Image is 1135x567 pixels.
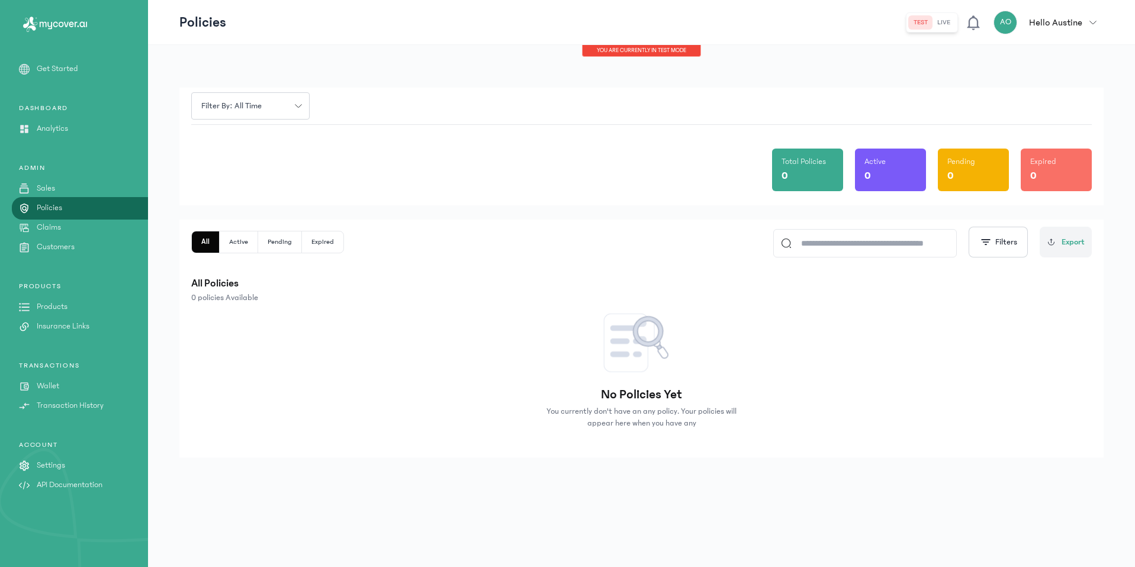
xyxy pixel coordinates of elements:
[37,202,62,214] p: Policies
[192,231,220,253] button: All
[258,231,302,253] button: Pending
[947,156,975,167] p: Pending
[947,167,954,184] p: 0
[37,301,67,313] p: Products
[864,167,871,184] p: 0
[1062,236,1085,249] span: Export
[191,92,310,120] button: Filter by: all time
[1029,15,1082,30] p: Hello Austine
[37,320,89,333] p: Insurance Links
[37,182,55,195] p: Sales
[782,156,826,167] p: Total Policies
[37,400,104,412] p: Transaction History
[37,241,75,253] p: Customers
[37,123,68,135] p: Analytics
[1030,167,1037,184] p: 0
[909,15,933,30] button: test
[220,231,258,253] button: Active
[582,45,701,57] div: You are currently in TEST MODE
[191,275,1092,292] p: All Policies
[37,221,61,234] p: Claims
[194,100,269,112] span: Filter by: all time
[782,167,788,184] p: 0
[1030,156,1056,167] p: Expired
[993,11,1104,34] button: AOHello Austine
[969,227,1028,257] button: Filters
[37,479,102,491] p: API Documentation
[302,231,343,253] button: Expired
[37,459,65,472] p: Settings
[864,156,886,167] p: Active
[179,13,226,32] p: Policies
[538,405,745,429] p: You currently don't have an any policy. Your policies will appear here when you have any
[993,11,1017,34] div: AO
[37,63,78,75] p: Get Started
[601,386,682,403] p: No Policies Yet
[37,380,59,392] p: Wallet
[1040,227,1092,257] button: Export
[933,15,955,30] button: live
[191,292,1092,304] p: 0 policies Available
